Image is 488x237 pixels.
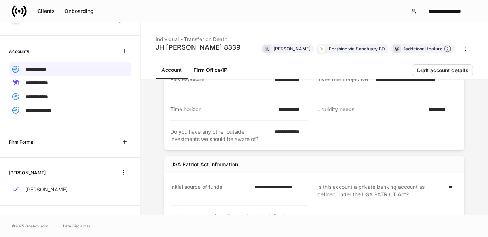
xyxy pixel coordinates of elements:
div: 1 additional feature [404,45,451,53]
div: Pershing via Sanctuary BD [329,45,385,52]
div: Individual - Transfer on Death [156,31,240,43]
div: Initial source of funds [170,183,250,198]
h6: [PERSON_NAME] [9,169,46,176]
span: © 2025 OneAdvisory [12,223,48,229]
h6: Accounts [9,48,29,55]
div: Onboarding [64,9,94,14]
button: Draft account details [412,64,473,76]
div: USA Patriot Act information [170,161,238,168]
div: [PERSON_NAME] [274,45,310,52]
button: Onboarding [60,5,98,17]
div: Is this an account for a Foreign Bank as defined under the USA PATRIOT Act? [170,213,297,228]
a: [PERSON_NAME] [9,183,131,196]
div: Liquidity needs [317,106,424,113]
div: Risk exposure [170,76,270,90]
div: Draft account details [417,68,468,73]
a: Firm Office/IP [188,61,233,79]
div: Do you have any other outside investments we should be aware of? [170,128,270,143]
p: [PERSON_NAME] [25,186,68,193]
div: Investment objective [317,76,371,90]
button: Clients [33,5,60,17]
div: JH [PERSON_NAME] 8339 [156,43,240,52]
a: Account [156,61,188,79]
div: Time horizon [170,106,274,113]
div: Clients [37,9,55,14]
h6: Firm Forms [9,138,33,146]
div: Is this account a private banking account as defined under the USA PATRIOT Act? [317,183,444,198]
a: Data Disclaimer [63,223,90,229]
